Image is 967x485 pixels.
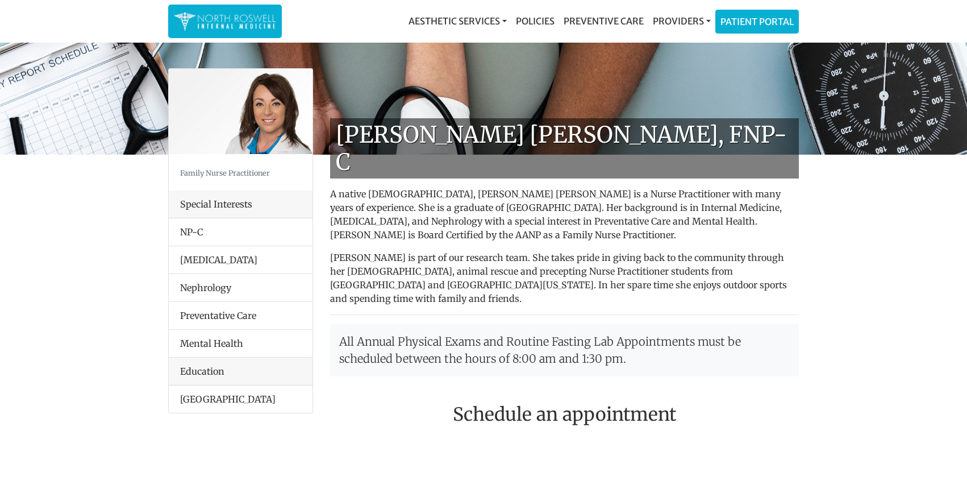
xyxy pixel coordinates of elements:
[404,10,511,32] a: Aesthetic Services
[169,301,312,330] li: Preventative Care
[169,329,312,358] li: Mental Health
[559,10,648,32] a: Preventive Care
[169,273,312,302] li: Nephrology
[511,10,559,32] a: Policies
[330,324,799,376] p: All Annual Physical Exams and Routine Fasting Lab Appointments must be scheduled between the hour...
[169,246,312,274] li: [MEDICAL_DATA]
[169,69,312,154] img: Keela Weeks Leger, FNP-C
[180,168,270,177] small: Family Nurse Practitioner
[648,10,715,32] a: Providers
[330,187,799,242] p: A native [DEMOGRAPHIC_DATA], [PERSON_NAME] [PERSON_NAME] is a Nurse Practitioner with many years ...
[169,218,312,246] li: NP-C
[330,404,799,425] h2: Schedule an appointment
[330,251,799,305] p: [PERSON_NAME] is part of our research team. She takes pride in giving back to the community throu...
[174,10,276,32] img: North Roswell Internal Medicine
[169,385,312,413] li: [GEOGRAPHIC_DATA]
[169,190,312,218] div: Special Interests
[330,118,799,179] h1: [PERSON_NAME] [PERSON_NAME], FNP-C
[716,10,798,33] a: Patient Portal
[169,358,312,385] div: Education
